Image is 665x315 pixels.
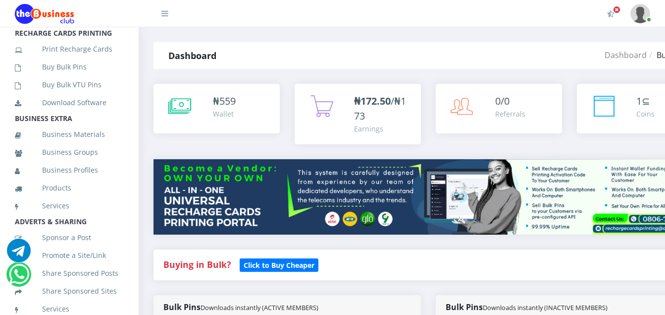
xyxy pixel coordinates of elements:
a: ₦559 Wallet [153,84,280,133]
span: 1 [636,94,642,108]
a: Services [15,194,124,217]
div: Earnings [354,124,411,134]
span: Activate Your Membership [613,6,620,13]
a: Chat for support [9,270,29,286]
a: Share Sponsored Sites [15,280,124,303]
img: User [630,4,650,23]
span: 0/0 [495,94,510,108]
a: ₦172.50/₦173 Earnings [295,84,421,144]
div: Coins [636,109,655,119]
span: /₦173 [354,94,406,123]
span: 559 [219,94,236,108]
a: Business Profiles [15,159,124,182]
a: Products [15,177,124,199]
img: Logo [15,4,74,24]
a: Share Sponsored Posts [15,262,124,285]
a: 0/0 Referrals [436,84,562,133]
strong: Buying in Bulk? [163,258,231,270]
small: Downloads instantly (INACTIVE MEMBERS) [483,303,608,312]
a: Promote a Site/Link [15,244,124,267]
strong: Dashboard [168,50,216,62]
b: ₦172.50 [354,94,391,108]
a: Print Recharge Cards [15,38,124,61]
a: Buy Bulk VTU Pins [15,73,124,96]
b: Click to Buy Cheaper [244,260,314,270]
div: ₦ [213,94,236,109]
div: ⊆ [636,94,655,109]
a: Click to Buy Cheaper [240,258,318,270]
a: Dashboard [605,50,647,61]
small: Downloads instantly (ACTIVE MEMBERS) [201,303,318,312]
a: Download Software [15,91,124,114]
a: Sponsor a Post [15,226,124,249]
a: Chat for support [7,246,31,262]
div: Wallet [213,109,236,119]
a: Business Groups [15,141,124,164]
strong: Bulk Pins [163,302,318,313]
i: Activate Your Membership [607,10,614,18]
div: Referrals [495,109,525,119]
a: Business Materials [15,123,124,146]
a: Buy Bulk Pins [15,56,124,78]
strong: Bulk Pins [446,302,608,313]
